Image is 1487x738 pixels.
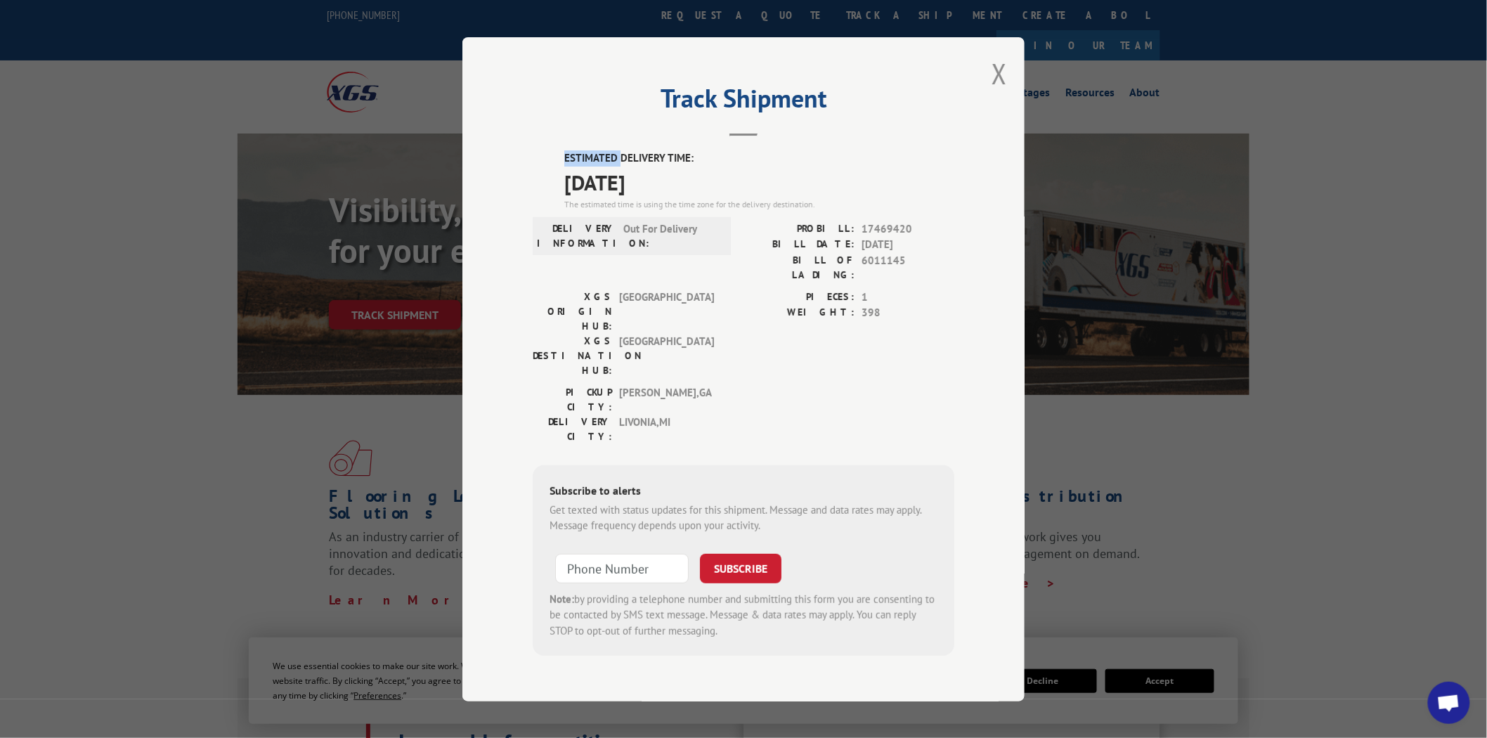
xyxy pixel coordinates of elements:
[862,221,954,237] span: 17469420
[862,237,954,253] span: [DATE]
[555,553,689,583] input: Phone Number
[537,221,616,250] label: DELIVERY INFORMATION:
[862,289,954,305] span: 1
[862,252,954,282] span: 6011145
[550,591,937,639] div: by providing a telephone number and submitting this form you are consenting to be contacted by SM...
[564,198,954,210] div: The estimated time is using the time zone for the delivery destination.
[743,289,855,305] label: PIECES:
[700,553,781,583] button: SUBSCRIBE
[743,252,855,282] label: BILL OF LADING:
[1428,682,1470,724] a: Open chat
[992,55,1007,92] button: Close modal
[533,289,612,333] label: XGS ORIGIN HUB:
[550,502,937,533] div: Get texted with status updates for this shipment. Message and data rates may apply. Message frequ...
[533,384,612,414] label: PICKUP CITY:
[619,289,714,333] span: [GEOGRAPHIC_DATA]
[564,150,954,167] label: ESTIMATED DELIVERY TIME:
[533,89,954,115] h2: Track Shipment
[743,221,855,237] label: PROBILL:
[623,221,718,250] span: Out For Delivery
[862,305,954,321] span: 398
[619,414,714,444] span: LIVONIA , MI
[533,414,612,444] label: DELIVERY CITY:
[619,333,714,377] span: [GEOGRAPHIC_DATA]
[550,481,937,502] div: Subscribe to alerts
[564,166,954,198] span: [DATE]
[533,333,612,377] label: XGS DESTINATION HUB:
[743,237,855,253] label: BILL DATE:
[550,592,574,605] strong: Note:
[743,305,855,321] label: WEIGHT:
[619,384,714,414] span: [PERSON_NAME] , GA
